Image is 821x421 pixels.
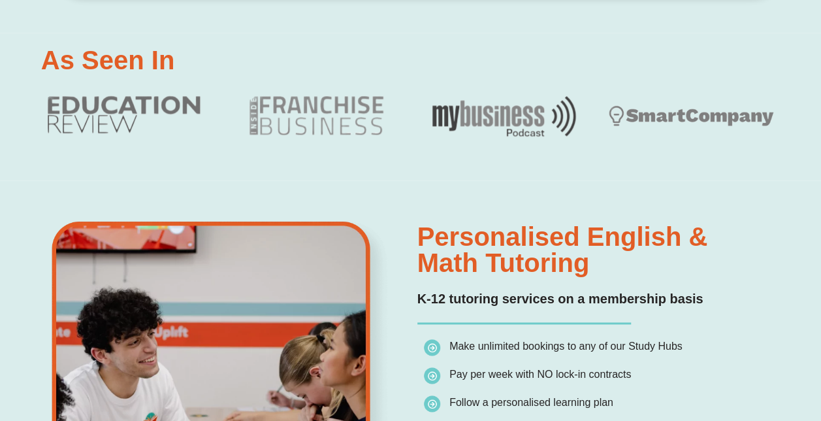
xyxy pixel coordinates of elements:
[417,289,774,309] h2: K-12 tutoring services on a membership basis
[424,339,440,356] img: icon-list.png
[41,47,175,73] h2: As Seen In
[449,397,613,408] span: Follow a personalised learning plan
[449,341,683,352] span: Make unlimited bookings to any of our Study Hubs
[424,367,440,384] img: icon-list.png
[449,369,631,380] span: Pay per week with NO lock-in contracts
[424,396,440,412] img: icon-list.png
[604,273,821,421] iframe: Chat Widget
[417,224,774,276] h2: Personalised English & Math Tutoring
